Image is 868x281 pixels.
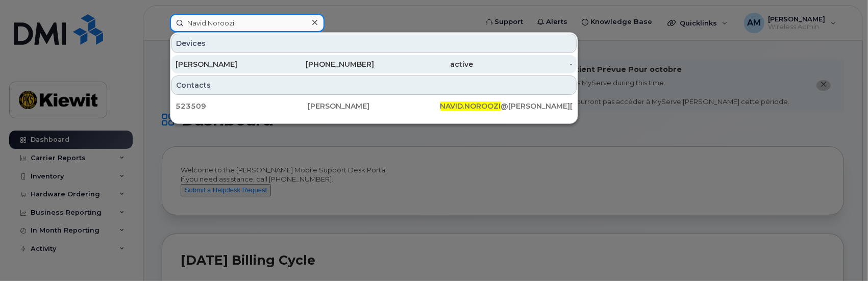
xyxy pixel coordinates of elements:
span: NAVID.NOROOZI [440,101,501,111]
div: - [474,59,573,69]
div: @[PERSON_NAME][DOMAIN_NAME] [440,101,573,111]
div: Contacts [171,75,577,95]
div: [PERSON_NAME] [308,101,440,111]
div: active [374,59,474,69]
div: [PERSON_NAME] [176,59,275,69]
div: [PHONE_NUMBER] [275,59,375,69]
iframe: Messenger Launcher [824,237,860,273]
a: [PERSON_NAME][PHONE_NUMBER]active- [171,55,577,73]
div: Devices [171,34,577,53]
div: 523509 [176,101,308,111]
a: 523509[PERSON_NAME]NAVID.NOROOZI@[PERSON_NAME][DOMAIN_NAME] [171,97,577,115]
